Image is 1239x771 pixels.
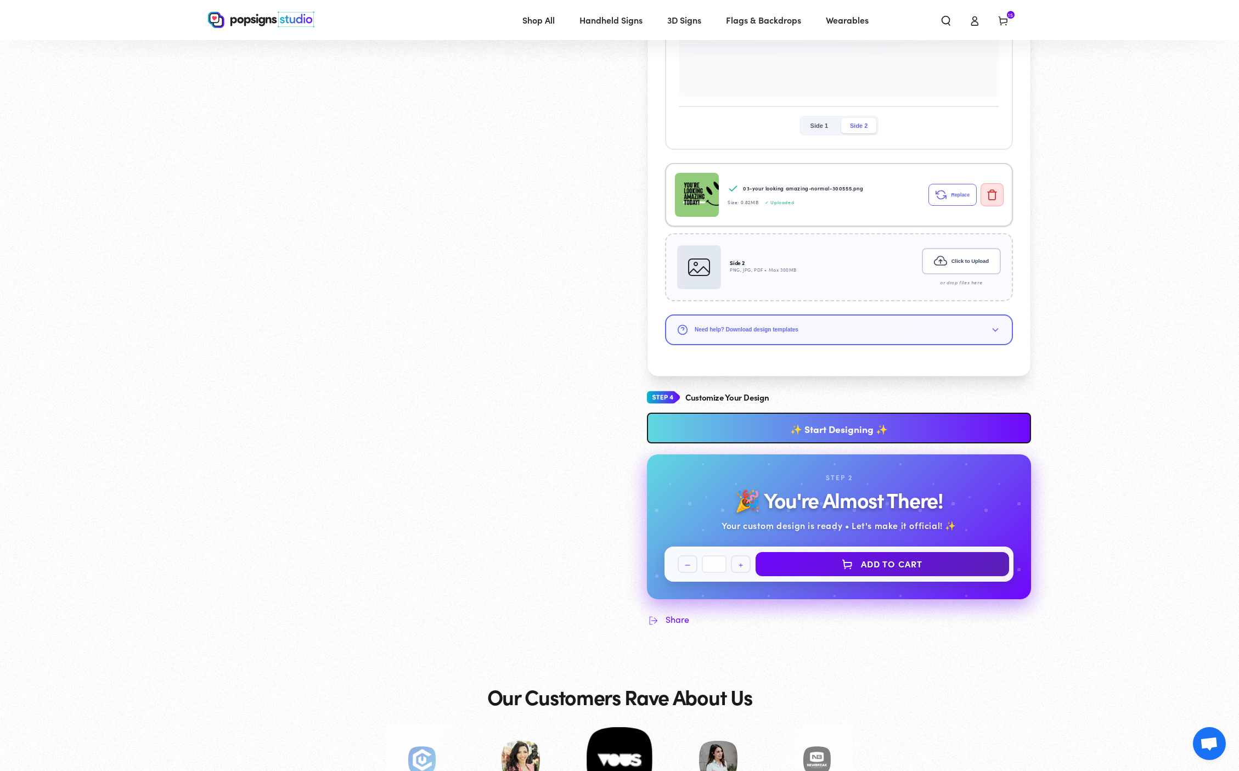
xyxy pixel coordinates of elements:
div: Your custom design is ready • Let's make it official! ✨ [664,517,1013,533]
a: ✨ Start Designing ✨ [647,413,1031,443]
span: Size: 0.82MB [728,199,758,207]
div: Open chat [1193,727,1226,760]
button: Replace [928,184,977,206]
button: Share [647,613,689,626]
span: Flags & Backdrops [726,12,801,28]
summary: Search our site [932,8,960,32]
h2: 🎉 You're Almost There! [735,488,943,511]
h2: Our Customers Rave About Us [487,685,752,708]
span: Shop All [522,12,555,28]
span: 15 [1008,11,1013,19]
img: Step 4 [647,387,680,408]
span: Handheld Signs [579,12,643,28]
a: Handheld Signs [571,5,651,35]
button: Click to Upload [922,248,1001,274]
span: Share [666,614,689,624]
button: Add to Cart [753,552,1012,577]
a: 3D Signs [659,5,709,35]
button: Need help? Download design templates [666,316,1012,344]
h4: Customize Your Design [685,393,769,402]
small: or drop files here [940,279,982,287]
span: Wearables [826,12,869,28]
button: Side 1 [802,118,837,133]
button: Side 2 [841,118,876,133]
div: Step 2 [826,472,853,484]
span: 3D Signs [667,12,701,28]
span: ✓ Uploaded [765,199,794,207]
h4: Side 2 [730,260,745,266]
span: 03-your looking amazing-normal-300555.png [743,184,864,193]
span: Need help? Download design templates [695,327,798,333]
img: Side 1 [675,173,719,217]
a: Shop All [514,5,563,35]
a: Wearables [818,5,877,35]
small: PNG, JPG, PDF • Max 300MB [730,266,797,274]
a: Flags & Backdrops [718,5,809,35]
img: Popsigns Studio [208,12,314,28]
